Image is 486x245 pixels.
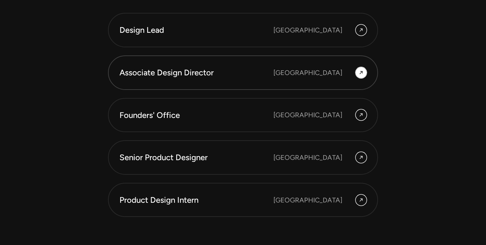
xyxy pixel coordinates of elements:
a: Product Design Intern [GEOGRAPHIC_DATA] [108,183,378,217]
div: Design Lead [119,24,273,36]
div: [GEOGRAPHIC_DATA] [273,110,342,120]
div: Associate Design Director [119,67,273,78]
div: [GEOGRAPHIC_DATA] [273,25,342,35]
div: [GEOGRAPHIC_DATA] [273,68,342,78]
a: Founders' Office [GEOGRAPHIC_DATA] [108,98,378,132]
a: Design Lead [GEOGRAPHIC_DATA] [108,13,378,47]
div: [GEOGRAPHIC_DATA] [273,195,342,205]
a: Associate Design Director [GEOGRAPHIC_DATA] [108,55,378,90]
div: [GEOGRAPHIC_DATA] [273,152,342,163]
div: Senior Product Designer [119,152,273,163]
a: Senior Product Designer [GEOGRAPHIC_DATA] [108,140,378,175]
div: Founders' Office [119,109,273,121]
div: Product Design Intern [119,194,273,206]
